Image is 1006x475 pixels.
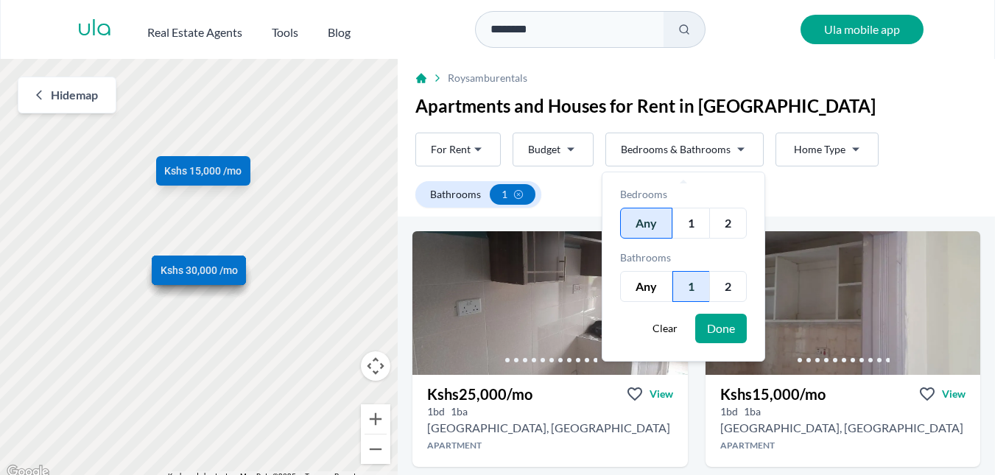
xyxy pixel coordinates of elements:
div: 2 [709,271,747,302]
button: Done [695,314,747,343]
div: Any [620,208,672,239]
div: Any [620,271,672,302]
div: 1 [672,271,709,302]
div: 1 [672,208,709,239]
div: 2 [709,208,747,239]
span: Clear [653,321,678,336]
div: Bathrooms [620,250,747,265]
div: Bedrooms [620,187,747,202]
